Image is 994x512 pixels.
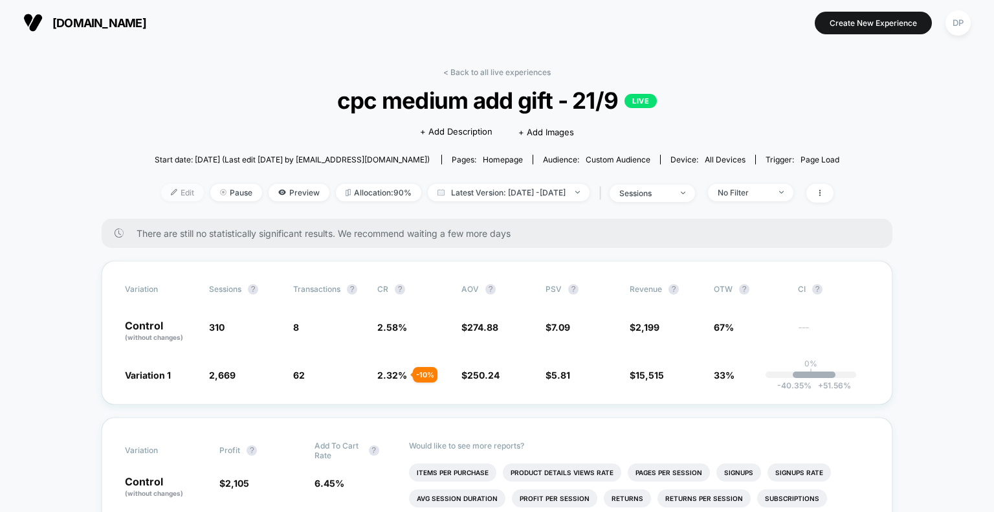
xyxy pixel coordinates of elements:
[768,463,831,482] li: Signups Rate
[409,489,505,507] li: Avg Session Duration
[209,370,236,381] span: 2,669
[209,284,241,294] span: Sessions
[437,189,445,195] img: calendar
[219,478,249,489] span: $
[161,184,204,201] span: Edit
[125,476,206,498] p: Control
[714,322,734,333] span: 67%
[293,370,305,381] span: 62
[635,370,664,381] span: 15,515
[757,489,827,507] li: Subscriptions
[739,284,749,295] button: ?
[630,322,659,333] span: $
[369,445,379,456] button: ?
[812,381,851,390] span: 51.56 %
[315,478,344,489] span: 6.45 %
[630,370,664,381] span: $
[551,370,570,381] span: 5.81
[377,284,388,294] span: CR
[546,322,570,333] span: $
[220,189,226,195] img: end
[714,284,785,295] span: OTW
[347,284,357,295] button: ?
[125,370,171,381] span: Variation 1
[461,370,500,381] span: $
[624,94,657,108] p: LIVE
[546,370,570,381] span: $
[596,184,610,203] span: |
[461,284,479,294] span: AOV
[812,284,823,295] button: ?
[19,12,150,33] button: [DOMAIN_NAME]
[420,126,492,139] span: + Add Description
[657,489,751,507] li: Returns Per Session
[635,322,659,333] span: 2,199
[483,155,523,164] span: homepage
[467,370,500,381] span: 250.24
[575,191,580,194] img: end
[155,155,430,164] span: Start date: [DATE] (Last edit [DATE] by [EMAIL_ADDRESS][DOMAIN_NAME])
[681,192,685,194] img: end
[377,370,407,381] span: 2.32 %
[219,445,240,455] span: Profit
[467,322,498,333] span: 274.88
[409,441,869,451] p: Would like to see more reports?
[443,67,551,77] a: < Back to all live experiences
[125,284,196,295] span: Variation
[815,12,932,34] button: Create New Experience
[716,463,761,482] li: Signups
[586,155,650,164] span: Custom Audience
[428,184,590,201] span: Latest Version: [DATE] - [DATE]
[942,10,975,36] button: DP
[619,188,671,198] div: sessions
[413,367,437,383] div: - 10 %
[125,333,183,341] span: (without changes)
[798,284,869,295] span: CI
[660,155,755,164] span: Device:
[269,184,329,201] span: Preview
[718,188,769,197] div: No Filter
[801,155,839,164] span: Page Load
[551,322,570,333] span: 7.09
[346,189,351,196] img: rebalance
[377,322,407,333] span: 2.58 %
[668,284,679,295] button: ?
[503,463,621,482] li: Product Details Views Rate
[336,184,421,201] span: Allocation: 90%
[818,381,823,390] span: +
[171,189,177,195] img: edit
[779,191,784,194] img: end
[125,320,196,342] p: Control
[189,87,805,114] span: cpc medium add gift - 21/9
[512,489,597,507] li: Profit Per Session
[777,381,812,390] span: -40.35 %
[810,368,812,378] p: |
[395,284,405,295] button: ?
[23,13,43,32] img: Visually logo
[225,478,249,489] span: 2,105
[546,284,562,294] span: PSV
[630,284,662,294] span: Revenue
[568,284,579,295] button: ?
[409,463,496,482] li: Items Per Purchase
[485,284,496,295] button: ?
[628,463,710,482] li: Pages Per Session
[714,370,734,381] span: 33%
[766,155,839,164] div: Trigger:
[137,228,867,239] span: There are still no statistically significant results. We recommend waiting a few more days
[125,489,183,497] span: (without changes)
[247,445,257,456] button: ?
[543,155,650,164] div: Audience:
[125,441,196,460] span: Variation
[315,441,362,460] span: Add To Cart Rate
[52,16,146,30] span: [DOMAIN_NAME]
[945,10,971,36] div: DP
[209,322,225,333] span: 310
[461,322,498,333] span: $
[210,184,262,201] span: Pause
[705,155,745,164] span: all devices
[452,155,523,164] div: Pages:
[798,324,869,342] span: ---
[248,284,258,295] button: ?
[604,489,651,507] li: Returns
